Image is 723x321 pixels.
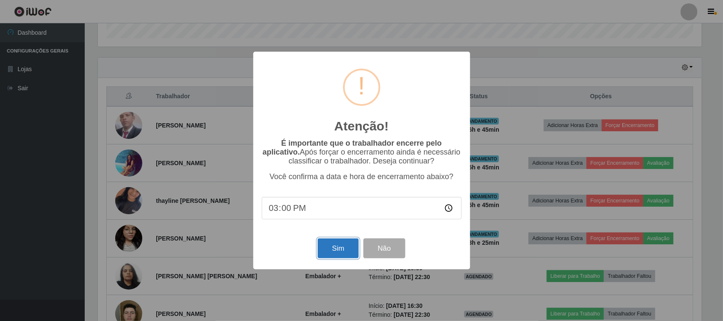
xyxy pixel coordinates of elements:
[363,238,405,258] button: Não
[262,139,462,166] p: Após forçar o encerramento ainda é necessário classificar o trabalhador. Deseja continuar?
[334,119,388,134] h2: Atenção!
[262,172,462,181] p: Você confirma a data e hora de encerramento abaixo?
[263,139,442,156] b: É importante que o trabalhador encerre pelo aplicativo.
[318,238,359,258] button: Sim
